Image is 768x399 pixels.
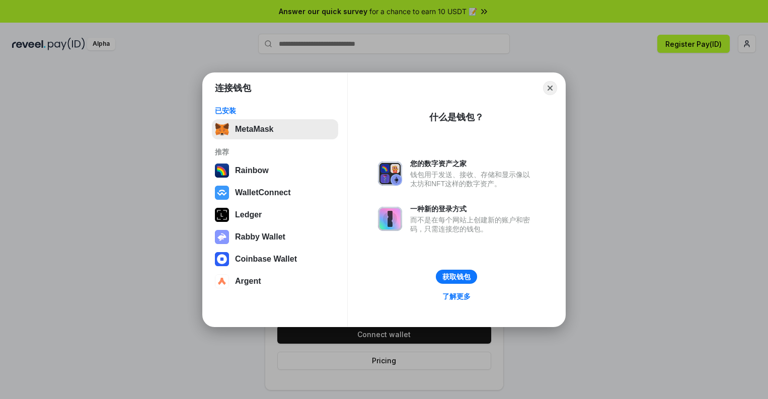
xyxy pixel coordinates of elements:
button: Rabby Wallet [212,227,338,247]
img: svg+xml,%3Csvg%20fill%3D%22none%22%20height%3D%2233%22%20viewBox%3D%220%200%2035%2033%22%20width%... [215,122,229,136]
img: svg+xml,%3Csvg%20width%3D%22120%22%20height%3D%22120%22%20viewBox%3D%220%200%20120%20120%22%20fil... [215,164,229,178]
div: Ledger [235,210,262,219]
img: svg+xml,%3Csvg%20xmlns%3D%22http%3A%2F%2Fwww.w3.org%2F2000%2Fsvg%22%20fill%3D%22none%22%20viewBox... [215,230,229,244]
img: svg+xml,%3Csvg%20width%3D%2228%22%20height%3D%2228%22%20viewBox%3D%220%200%2028%2028%22%20fill%3D... [215,252,229,266]
button: Rainbow [212,161,338,181]
div: MetaMask [235,125,273,134]
h1: 连接钱包 [215,82,251,94]
div: 已安装 [215,106,335,115]
div: Argent [235,277,261,286]
div: Rabby Wallet [235,232,285,242]
img: svg+xml,%3Csvg%20width%3D%2228%22%20height%3D%2228%22%20viewBox%3D%220%200%2028%2028%22%20fill%3D... [215,186,229,200]
div: 了解更多 [442,292,471,301]
button: Ledger [212,205,338,225]
a: 了解更多 [436,290,477,303]
div: 推荐 [215,147,335,156]
img: svg+xml,%3Csvg%20xmlns%3D%22http%3A%2F%2Fwww.w3.org%2F2000%2Fsvg%22%20fill%3D%22none%22%20viewBox... [378,207,402,231]
img: svg+xml,%3Csvg%20width%3D%2228%22%20height%3D%2228%22%20viewBox%3D%220%200%2028%2028%22%20fill%3D... [215,274,229,288]
button: Argent [212,271,338,291]
div: 获取钱包 [442,272,471,281]
div: 您的数字资产之家 [410,159,535,168]
div: 一种新的登录方式 [410,204,535,213]
div: WalletConnect [235,188,291,197]
img: svg+xml,%3Csvg%20xmlns%3D%22http%3A%2F%2Fwww.w3.org%2F2000%2Fsvg%22%20width%3D%2228%22%20height%3... [215,208,229,222]
button: Close [543,81,557,95]
img: svg+xml,%3Csvg%20xmlns%3D%22http%3A%2F%2Fwww.w3.org%2F2000%2Fsvg%22%20fill%3D%22none%22%20viewBox... [378,162,402,186]
div: 钱包用于发送、接收、存储和显示像以太坊和NFT这样的数字资产。 [410,170,535,188]
div: 什么是钱包？ [429,111,484,123]
button: WalletConnect [212,183,338,203]
button: Coinbase Wallet [212,249,338,269]
button: 获取钱包 [436,270,477,284]
div: Rainbow [235,166,269,175]
button: MetaMask [212,119,338,139]
div: Coinbase Wallet [235,255,297,264]
div: 而不是在每个网站上创建新的账户和密码，只需连接您的钱包。 [410,215,535,233]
